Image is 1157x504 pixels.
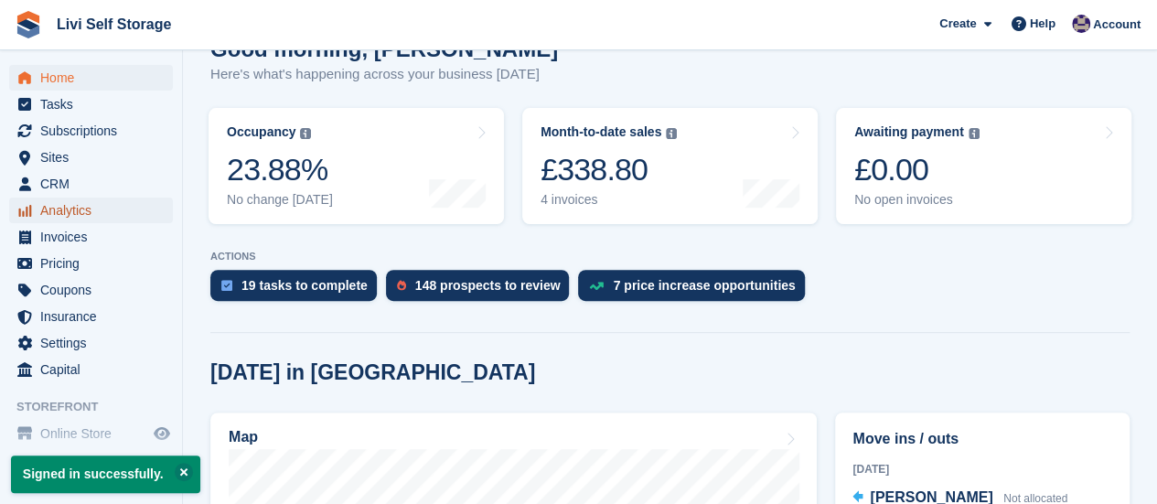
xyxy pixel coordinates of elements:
span: Analytics [40,198,150,223]
img: prospect-51fa495bee0391a8d652442698ab0144808aea92771e9ea1ae160a38d050c398.svg [397,280,406,291]
a: Preview store [151,423,173,445]
span: Storefront [16,398,182,416]
span: Home [40,65,150,91]
p: Here's what's happening across your business [DATE] [210,64,558,85]
a: menu [9,421,173,446]
div: Occupancy [227,124,295,140]
span: Settings [40,330,150,356]
img: Jim [1072,15,1090,33]
span: Pricing [40,251,150,276]
a: 148 prospects to review [386,270,579,310]
span: Tasks [40,91,150,117]
img: icon-info-grey-7440780725fd019a000dd9b08b2336e03edf1995a4989e88bcd33f0948082b44.svg [666,128,677,139]
img: stora-icon-8386f47178a22dfd0bd8f6a31ec36ba5ce8667c1dd55bd0f319d3a0aa187defe.svg [15,11,42,38]
img: icon-info-grey-7440780725fd019a000dd9b08b2336e03edf1995a4989e88bcd33f0948082b44.svg [300,128,311,139]
div: 23.88% [227,151,333,188]
div: 4 invoices [541,192,677,208]
a: menu [9,304,173,329]
span: Online Store [40,421,150,446]
span: Capital [40,357,150,382]
span: Coupons [40,277,150,303]
span: Subscriptions [40,118,150,144]
p: Signed in successfully. [11,456,200,493]
img: icon-info-grey-7440780725fd019a000dd9b08b2336e03edf1995a4989e88bcd33f0948082b44.svg [969,128,980,139]
a: Awaiting payment £0.00 No open invoices [836,108,1131,224]
a: Month-to-date sales £338.80 4 invoices [522,108,818,224]
a: Livi Self Storage [49,9,178,39]
div: 19 tasks to complete [241,278,368,293]
span: Sites [40,145,150,170]
div: [DATE] [852,461,1112,477]
div: No change [DATE] [227,192,333,208]
img: task-75834270c22a3079a89374b754ae025e5fb1db73e45f91037f5363f120a921f8.svg [221,280,232,291]
div: £338.80 [541,151,677,188]
div: No open invoices [854,192,980,208]
div: 148 prospects to review [415,278,561,293]
a: menu [9,330,173,356]
h2: Move ins / outs [852,428,1112,450]
a: menu [9,65,173,91]
p: ACTIONS [210,251,1130,263]
span: Invoices [40,224,150,250]
a: Occupancy 23.88% No change [DATE] [209,108,504,224]
span: CRM [40,171,150,197]
img: price_increase_opportunities-93ffe204e8149a01c8c9dc8f82e8f89637d9d84a8eef4429ea346261dce0b2c0.svg [589,282,604,290]
span: Account [1093,16,1141,34]
a: menu [9,171,173,197]
h2: [DATE] in [GEOGRAPHIC_DATA] [210,360,535,385]
div: 7 price increase opportunities [613,278,795,293]
a: menu [9,277,173,303]
a: 19 tasks to complete [210,270,386,310]
span: Insurance [40,304,150,329]
div: Awaiting payment [854,124,964,140]
span: Help [1030,15,1055,33]
a: menu [9,91,173,117]
a: menu [9,357,173,382]
a: menu [9,118,173,144]
a: menu [9,224,173,250]
a: menu [9,251,173,276]
a: menu [9,198,173,223]
span: Create [939,15,976,33]
div: £0.00 [854,151,980,188]
a: 7 price increase opportunities [578,270,813,310]
div: Month-to-date sales [541,124,661,140]
h2: Map [229,429,258,445]
a: menu [9,145,173,170]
